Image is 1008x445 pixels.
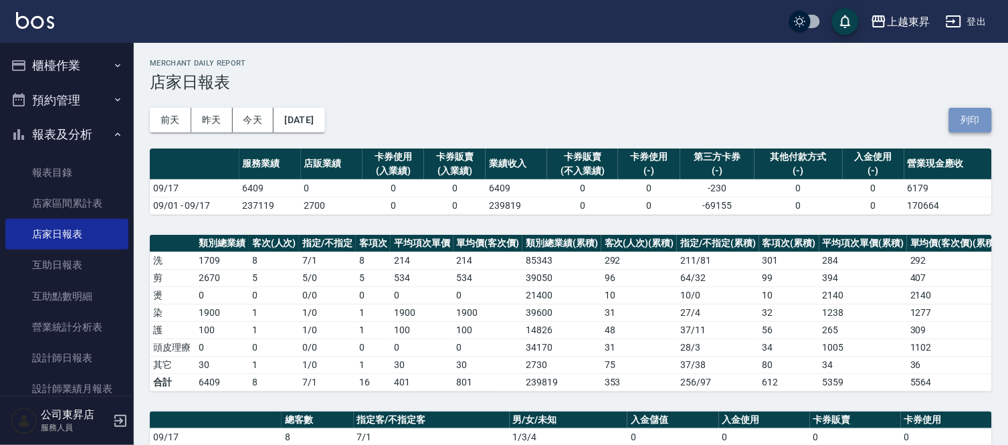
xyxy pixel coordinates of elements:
[907,339,1001,356] td: 1102
[843,197,904,214] td: 0
[522,235,601,252] th: 類別總業績(累積)
[299,321,356,339] td: 1 / 0
[819,339,908,356] td: 1005
[547,197,618,214] td: 0
[758,164,839,178] div: (-)
[601,304,678,321] td: 31
[601,339,678,356] td: 31
[819,235,908,252] th: 平均項次單價(累積)
[5,250,128,280] a: 互助日報表
[677,321,759,339] td: 37 / 11
[901,412,992,429] th: 卡券使用
[819,321,908,339] td: 265
[391,339,453,356] td: 0
[453,304,523,321] td: 1900
[453,356,523,373] td: 30
[356,286,391,304] td: 0
[907,321,1001,339] td: 309
[150,269,195,286] td: 剪
[249,252,300,269] td: 8
[904,149,992,180] th: 營業現金應收
[391,356,453,373] td: 30
[249,286,300,304] td: 0
[677,286,759,304] td: 10 / 0
[150,321,195,339] td: 護
[522,321,601,339] td: 14826
[453,339,523,356] td: 0
[522,286,601,304] td: 21400
[758,150,839,164] div: 其他付款方式
[759,304,819,321] td: 32
[453,252,523,269] td: 214
[677,304,759,321] td: 27 / 4
[453,321,523,339] td: 100
[904,197,992,214] td: 170664
[299,269,356,286] td: 5 / 0
[5,343,128,373] a: 設計師日報表
[601,286,678,304] td: 10
[510,412,628,429] th: 男/女/未知
[486,149,547,180] th: 業績收入
[150,73,992,92] h3: 店家日報表
[550,164,615,178] div: (不入業績)
[354,412,510,429] th: 指定客/不指定客
[550,150,615,164] div: 卡券販賣
[601,356,678,373] td: 75
[601,269,678,286] td: 96
[547,179,618,197] td: 0
[299,356,356,373] td: 1 / 0
[41,408,109,422] h5: 公司東昇店
[299,286,356,304] td: 0 / 0
[453,286,523,304] td: 0
[195,339,249,356] td: 0
[356,356,391,373] td: 1
[677,339,759,356] td: 28 / 3
[299,304,356,321] td: 1 / 0
[391,235,453,252] th: 平均項次單價
[391,304,453,321] td: 1900
[759,356,819,373] td: 80
[601,321,678,339] td: 48
[677,373,759,391] td: 256/97
[150,252,195,269] td: 洗
[907,304,1001,321] td: 1277
[11,408,37,434] img: Person
[684,164,752,178] div: (-)
[299,339,356,356] td: 0 / 0
[904,179,992,197] td: 6179
[522,373,601,391] td: 239819
[239,179,301,197] td: 6409
[819,356,908,373] td: 34
[453,373,523,391] td: 801
[299,235,356,252] th: 指定/不指定
[366,150,421,164] div: 卡券使用
[601,252,678,269] td: 292
[391,321,453,339] td: 100
[677,269,759,286] td: 64 / 32
[680,179,755,197] td: -230
[846,164,901,178] div: (-)
[810,412,901,429] th: 卡券販賣
[843,179,904,197] td: 0
[195,252,249,269] td: 1709
[684,150,752,164] div: 第三方卡券
[195,356,249,373] td: 30
[282,412,353,429] th: 總客數
[391,373,453,391] td: 401
[846,150,901,164] div: 入金使用
[759,269,819,286] td: 99
[621,164,676,178] div: (-)
[5,281,128,312] a: 互助點數明細
[907,286,1001,304] td: 2140
[249,356,300,373] td: 1
[239,149,301,180] th: 服務業績
[601,373,678,391] td: 353
[195,373,249,391] td: 6409
[5,48,128,83] button: 櫃檯作業
[356,321,391,339] td: 1
[680,197,755,214] td: -69155
[940,9,992,34] button: 登出
[301,197,363,214] td: 2700
[41,422,109,434] p: 服務人員
[424,179,486,197] td: 0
